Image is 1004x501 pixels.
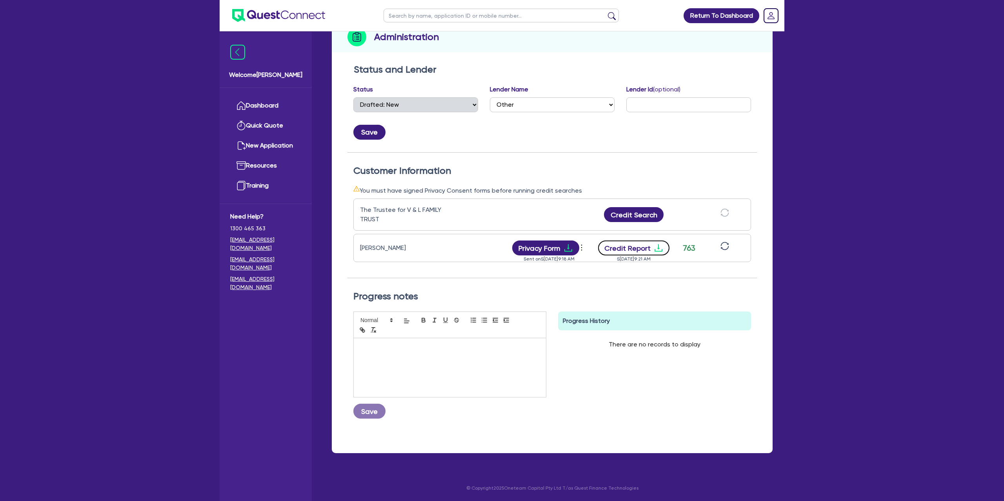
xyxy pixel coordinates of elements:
span: more [578,242,586,253]
div: Progress History [558,312,751,330]
p: © Copyright 2025 Oneteam Capital Pty Ltd T/as Quest Finance Technologies [326,485,778,492]
div: There are no records to display [599,330,710,359]
button: Privacy Formdownload [512,240,580,255]
img: new-application [236,141,246,150]
img: training [236,181,246,190]
div: 763 [679,242,699,254]
div: The Trustee for V & L FAMILY TRUST [360,205,458,224]
button: Credit Search [604,207,664,222]
a: Dropdown toggle [761,5,781,26]
a: Return To Dashboard [684,8,759,23]
a: Training [230,176,301,196]
label: Lender Id [626,85,680,94]
button: Dropdown toggle [579,241,586,255]
button: Credit Reportdownload [598,240,670,255]
input: Search by name, application ID or mobile number... [384,9,619,22]
div: [PERSON_NAME] [360,243,458,253]
a: [EMAIL_ADDRESS][DOMAIN_NAME] [230,275,301,291]
span: sync [720,242,729,250]
span: download [654,243,663,253]
div: You must have signed Privacy Consent forms before running credit searches [353,186,751,195]
img: quick-quote [236,121,246,130]
button: Save [353,404,386,419]
h2: Customer Information [353,165,751,177]
a: [EMAIL_ADDRESS][DOMAIN_NAME] [230,255,301,272]
a: [EMAIL_ADDRESS][DOMAIN_NAME] [230,236,301,252]
span: warning [353,186,360,192]
img: resources [236,161,246,170]
label: Status [353,85,373,94]
label: Lender Name [490,85,528,94]
span: download [564,243,573,253]
button: Save [353,125,386,140]
span: (optional) [653,86,680,93]
button: sync [718,208,731,222]
a: Resources [230,156,301,176]
img: quest-connect-logo-blue [232,9,325,22]
span: Welcome [PERSON_NAME] [229,70,302,80]
a: New Application [230,136,301,156]
span: Need Help? [230,212,301,221]
span: 1300 465 363 [230,224,301,233]
span: sync [720,208,729,217]
a: Quick Quote [230,116,301,136]
img: step-icon [347,27,366,46]
a: Dashboard [230,96,301,116]
h2: Administration [374,30,439,44]
h2: Progress notes [353,291,751,302]
h2: Status and Lender [354,64,751,75]
img: icon-menu-close [230,45,245,60]
button: sync [718,241,731,255]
